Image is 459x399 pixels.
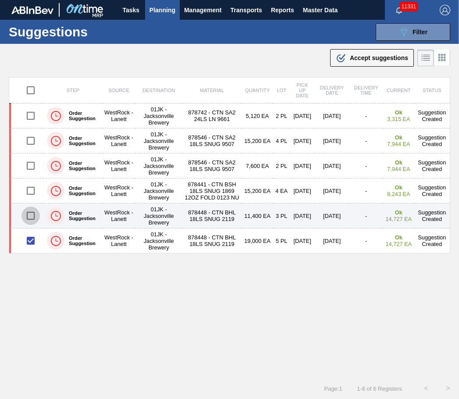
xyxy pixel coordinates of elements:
[273,228,290,253] td: 5 PL
[108,88,129,93] span: Source
[376,23,450,41] button: Filter
[245,88,270,93] span: Quantity
[315,178,349,203] td: [DATE]
[417,50,434,66] div: List Vision
[182,128,242,153] td: 878546 - CTN SA2 18LS SNUG 9507
[271,5,294,15] span: Reports
[315,128,349,153] td: [DATE]
[121,5,141,15] span: Tasks
[395,234,402,241] strong: Ok
[354,85,378,96] span: Delivery Time
[315,153,349,178] td: [DATE]
[290,178,315,203] td: [DATE]
[356,385,402,392] span: 1 - 6 of 6 Registers
[11,6,53,14] img: TNhmsLtSVTkK8tSr43FrP2fwEKptu5GPRR3wAAAABJRU5ErkJggg==
[242,153,274,178] td: 7,600 EA
[67,88,79,93] span: Step
[290,153,315,178] td: [DATE]
[290,128,315,153] td: [DATE]
[64,110,99,121] label: Order Suggestion
[349,203,383,228] td: -
[290,203,315,228] td: [DATE]
[64,210,99,221] label: Order Suggestion
[414,203,450,228] td: Suggestion Created
[395,109,402,116] strong: Ok
[135,203,182,228] td: 01JK - Jacksonville Brewery
[273,178,290,203] td: 4 EA
[315,203,349,228] td: [DATE]
[9,178,450,203] a: Order SuggestionWestRock - Lanett01JK - Jacksonville Brewery878441 - CTN BSH 18LS SNUG 1869 12OZ ...
[414,178,450,203] td: Suggestion Created
[242,103,274,128] td: 5,120 EA
[330,49,414,67] button: Accept suggestions
[135,228,182,253] td: 01JK - Jacksonville Brewery
[9,27,164,37] h1: Suggestions
[9,128,450,153] a: Order SuggestionWestRock - Lanett01JK - Jacksonville Brewery878546 - CTN SA2 18LS SNUG 950715,200...
[414,128,450,153] td: Suggestion Created
[64,235,99,246] label: Order Suggestion
[387,141,410,147] span: 7,944 EA
[182,203,242,228] td: 878448 - CTN BHL 18LS SNUG 2119
[413,28,427,36] span: Filter
[182,228,242,253] td: 878448 - CTN BHL 18LS SNUG 2119
[242,178,274,203] td: 15,200 EA
[273,153,290,178] td: 2 PL
[231,5,262,15] span: Transports
[395,209,402,216] strong: Ok
[290,103,315,128] td: [DATE]
[64,135,99,146] label: Order Suggestion
[64,160,99,171] label: Order Suggestion
[9,153,450,178] a: Order SuggestionWestRock - Lanett01JK - Jacksonville Brewery878546 - CTN SA2 18LS SNUG 95077,600 ...
[149,5,175,15] span: Planning
[200,88,224,93] span: Material
[9,103,450,128] a: Order SuggestionWestRock - Lanett01JK - Jacksonville Brewery878742 - CTN SA2 24LS LN 96615,120 EA...
[385,241,412,247] span: 14,727 EA
[395,159,402,166] strong: Ok
[182,178,242,203] td: 878441 - CTN BSH 18LS SNUG 1869 12OZ FOLD 0123 NU
[440,5,450,15] img: Logout
[142,88,175,93] span: Destination
[349,128,383,153] td: -
[135,128,182,153] td: 01JK - Jacksonville Brewery
[182,153,242,178] td: 878546 - CTN SA2 18LS SNUG 9507
[290,228,315,253] td: [DATE]
[277,88,286,93] span: Lot
[385,216,412,222] span: 14,727 EA
[103,178,135,203] td: WestRock - Lanett
[135,103,182,128] td: 01JK - Jacksonville Brewery
[387,166,410,172] span: 7,944 EA
[103,203,135,228] td: WestRock - Lanett
[103,153,135,178] td: WestRock - Lanett
[349,103,383,128] td: -
[273,128,290,153] td: 4 PL
[385,4,413,16] button: Notifications
[182,103,242,128] td: 878742 - CTN SA2 24LS LN 9661
[395,184,402,191] strong: Ok
[9,203,450,228] a: Order SuggestionWestRock - Lanett01JK - Jacksonville Brewery878448 - CTN BHL 18LS SNUG 211911,400...
[414,153,450,178] td: Suggestion Created
[387,116,410,122] span: 3,315 EA
[414,228,450,253] td: Suggestion Created
[273,203,290,228] td: 3 PL
[303,5,338,15] span: Master Data
[103,228,135,253] td: WestRock - Lanett
[296,82,309,98] span: Pick up Date
[315,228,349,253] td: [DATE]
[320,85,344,96] span: Delivery Date
[242,203,274,228] td: 11,400 EA
[387,88,411,93] span: Current
[135,178,182,203] td: 01JK - Jacksonville Brewery
[349,228,383,253] td: -
[395,134,402,141] strong: Ok
[273,103,290,128] td: 2 PL
[103,103,135,128] td: WestRock - Lanett
[242,128,274,153] td: 15,200 EA
[349,153,383,178] td: -
[349,178,383,203] td: -
[324,385,342,392] span: Page : 1
[350,54,408,61] span: Accept suggestions
[414,103,450,128] td: Suggestion Created
[400,2,418,11] span: 11331
[315,103,349,128] td: [DATE]
[184,5,222,15] span: Management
